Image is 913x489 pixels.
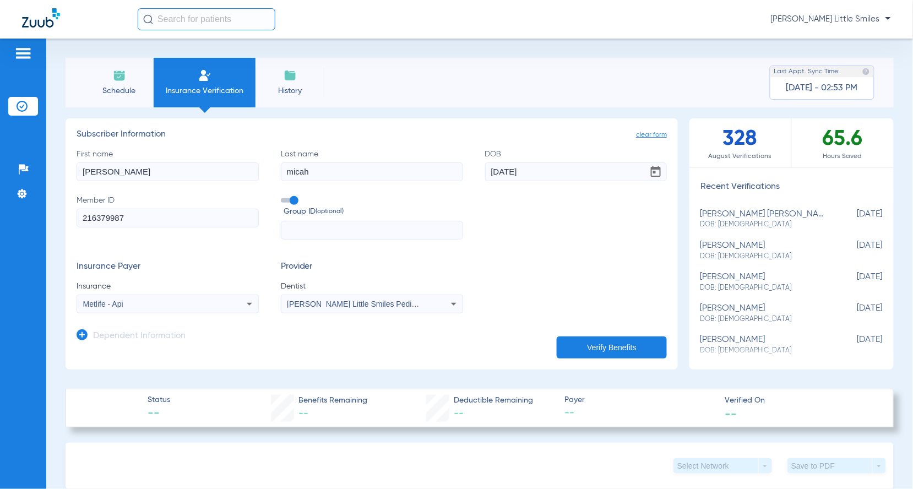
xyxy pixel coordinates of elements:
span: -- [454,409,464,419]
button: Verify Benefits [557,336,667,358]
label: First name [77,149,259,181]
span: [DATE] [828,209,883,230]
h3: Subscriber Information [77,129,667,140]
img: last sync help info [862,68,870,75]
div: [PERSON_NAME] [700,272,828,292]
span: [PERSON_NAME] Little Smiles Pediatric 1245569516 [287,300,471,308]
span: -- [148,406,170,422]
span: August Verifications [689,151,791,162]
span: -- [299,409,309,419]
input: Member ID [77,209,259,227]
input: First name [77,162,259,181]
div: 65.6 [792,118,894,167]
span: -- [564,406,715,420]
label: Last name [281,149,463,181]
img: Zuub Logo [22,8,60,28]
span: Status [148,394,170,406]
img: Manual Insurance Verification [198,69,211,82]
span: DOB: [DEMOGRAPHIC_DATA] [700,346,828,356]
span: Deductible Remaining [454,395,533,406]
img: Schedule [113,69,126,82]
div: [PERSON_NAME] [700,303,828,324]
img: Search Icon [143,14,153,24]
input: Last name [281,162,463,181]
span: Verified On [725,395,876,406]
div: [PERSON_NAME] [700,241,828,261]
div: [PERSON_NAME] [700,335,828,355]
span: Schedule [93,85,145,96]
span: [PERSON_NAME] Little Smiles [771,14,891,25]
span: DOB: [DEMOGRAPHIC_DATA] [700,252,828,262]
span: -- [725,407,737,419]
h3: Dependent Information [93,331,186,342]
span: Dentist [281,281,463,292]
span: [DATE] [828,303,883,324]
span: Payer [564,394,715,406]
small: (optional) [316,206,344,218]
span: DOB: [DEMOGRAPHIC_DATA] [700,283,828,293]
span: DOB: [DEMOGRAPHIC_DATA] [700,220,828,230]
div: [PERSON_NAME] [PERSON_NAME] [700,209,828,230]
span: Metlife - Api [83,300,123,308]
label: DOB [485,149,667,181]
h3: Recent Verifications [689,182,894,193]
span: [DATE] [828,272,883,292]
button: Open calendar [645,161,667,183]
span: [DATE] - 02:53 PM [786,83,858,94]
span: Group ID [284,206,463,218]
img: History [284,69,297,82]
span: clear form [636,129,667,140]
label: Member ID [77,195,259,240]
h3: Insurance Payer [77,262,259,273]
iframe: Chat Widget [858,436,913,489]
input: DOBOpen calendar [485,162,667,181]
input: Search for patients [138,8,275,30]
span: Benefits Remaining [299,395,368,406]
span: Insurance [77,281,259,292]
span: Hours Saved [792,151,894,162]
span: [DATE] [828,241,883,261]
span: Insurance Verification [162,85,247,96]
h3: Provider [281,262,463,273]
span: History [264,85,316,96]
span: DOB: [DEMOGRAPHIC_DATA] [700,314,828,324]
span: [DATE] [828,335,883,355]
div: 328 [689,118,791,167]
span: Last Appt. Sync Time: [774,66,840,77]
img: hamburger-icon [14,47,32,60]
